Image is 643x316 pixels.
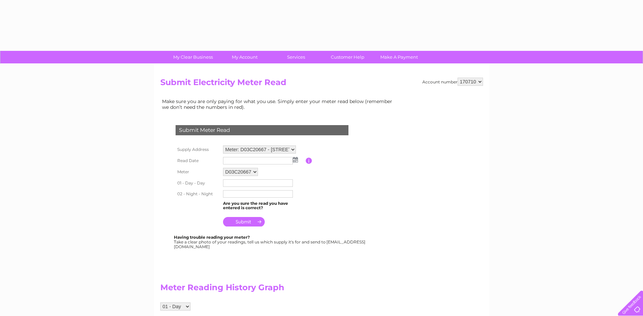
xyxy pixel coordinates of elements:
[306,158,312,164] input: Information
[174,235,250,240] b: Having trouble reading your meter?
[174,166,221,178] th: Meter
[293,157,298,162] img: ...
[165,51,221,63] a: My Clear Business
[371,51,427,63] a: Make A Payment
[320,51,376,63] a: Customer Help
[174,189,221,199] th: 02 - Night - Night
[174,235,366,249] div: Take a clear photo of your readings, tell us which supply it's for and send to [EMAIL_ADDRESS][DO...
[217,51,273,63] a: My Account
[268,51,324,63] a: Services
[221,199,306,212] td: Are you sure the read you have entered is correct?
[160,97,398,111] td: Make sure you are only paying for what you use. Simply enter your meter read below (remember we d...
[160,78,483,91] h2: Submit Electricity Meter Read
[174,155,221,166] th: Read Date
[160,283,398,296] h2: Meter Reading History Graph
[422,78,483,86] div: Account number
[176,125,348,135] div: Submit Meter Read
[174,178,221,189] th: 01 - Day - Day
[223,217,265,226] input: Submit
[174,144,221,155] th: Supply Address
